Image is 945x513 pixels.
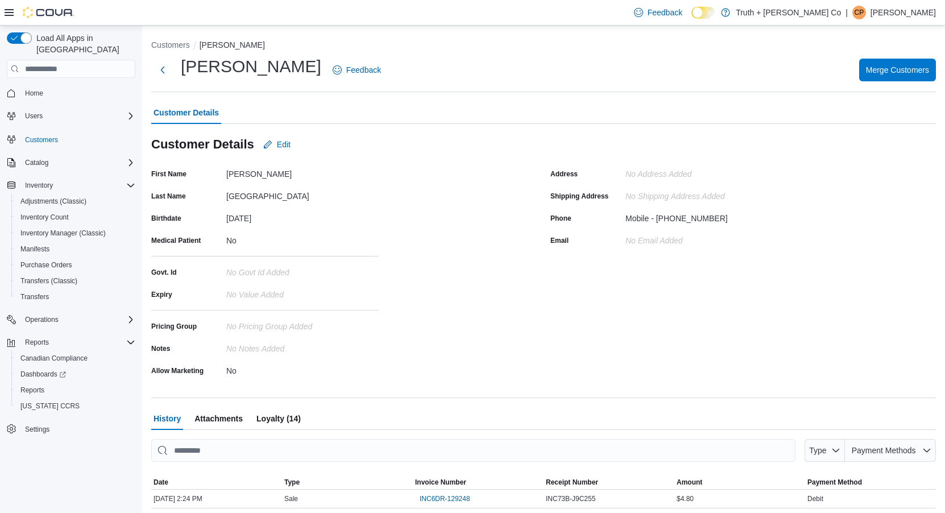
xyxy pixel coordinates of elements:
[20,156,135,169] span: Catalog
[7,80,135,467] nav: Complex example
[845,6,848,19] p: |
[25,135,58,144] span: Customers
[16,351,92,365] a: Canadian Compliance
[154,407,181,430] span: History
[413,475,544,489] button: Invoice Number
[852,6,866,19] div: Cindy Pendergast
[181,55,321,78] h1: [PERSON_NAME]
[20,422,135,436] span: Settings
[2,131,140,147] button: Customers
[11,193,140,209] button: Adjustments (Classic)
[20,156,53,169] button: Catalog
[25,89,43,98] span: Home
[284,494,298,503] span: Sale
[25,111,43,121] span: Users
[16,383,49,397] a: Reports
[11,241,140,257] button: Manifests
[16,274,135,288] span: Transfers (Classic)
[277,139,291,150] span: Edit
[20,292,49,301] span: Transfers
[151,322,197,331] label: Pricing Group
[677,478,702,487] span: Amount
[20,86,48,100] a: Home
[346,64,381,76] span: Feedback
[11,273,140,289] button: Transfers (Classic)
[550,214,571,223] label: Phone
[2,155,140,171] button: Catalog
[16,195,135,208] span: Adjustments (Classic)
[226,231,379,245] div: No
[16,210,135,224] span: Inventory Count
[226,209,379,223] div: [DATE]
[625,187,778,201] div: No Shipping Address added
[629,1,687,24] a: Feedback
[674,492,805,506] div: $4.80
[151,236,201,245] label: Medical Patient
[226,362,379,375] div: No
[20,336,135,349] span: Reports
[550,236,569,245] label: Email
[16,242,135,256] span: Manifests
[648,7,682,18] span: Feedback
[625,165,778,179] div: No Address added
[871,6,936,19] p: [PERSON_NAME]
[151,192,186,201] label: Last Name
[11,350,140,366] button: Canadian Compliance
[328,59,386,81] a: Feedback
[11,366,140,382] a: Dashboards
[226,286,379,299] div: No value added
[226,340,379,353] div: No Notes added
[2,85,140,101] button: Home
[420,494,470,503] span: INC6DR-129248
[25,315,59,324] span: Operations
[625,209,728,223] div: Mobile - [PHONE_NUMBER]
[11,289,140,305] button: Transfers
[2,334,140,350] button: Reports
[16,383,135,397] span: Reports
[2,108,140,124] button: Users
[20,313,135,326] span: Operations
[20,402,80,411] span: [US_STATE] CCRS
[16,258,77,272] a: Purchase Orders
[16,274,82,288] a: Transfers (Classic)
[25,181,53,190] span: Inventory
[259,133,295,156] button: Edit
[20,133,63,147] a: Customers
[20,197,86,206] span: Adjustments (Classic)
[151,344,170,353] label: Notes
[226,263,379,277] div: No Govt Id added
[151,290,172,299] label: Expiry
[151,169,186,179] label: First Name
[550,169,578,179] label: Address
[154,494,202,503] span: [DATE] 2:24 PM
[20,313,63,326] button: Operations
[20,354,88,363] span: Canadian Compliance
[805,475,936,489] button: Payment Method
[151,59,174,81] button: Next
[16,290,135,304] span: Transfers
[151,138,254,151] h3: Customer Details
[16,258,135,272] span: Purchase Orders
[2,421,140,437] button: Settings
[20,260,72,270] span: Purchase Orders
[805,439,845,462] button: Type
[154,101,219,124] span: Customer Details
[11,209,140,225] button: Inventory Count
[25,158,48,167] span: Catalog
[691,7,715,19] input: Dark Mode
[151,366,204,375] label: Allow Marketing
[852,446,916,455] span: Payment Methods
[20,386,44,395] span: Reports
[151,268,177,277] label: Govt. Id
[16,399,135,413] span: Washington CCRS
[550,192,608,201] label: Shipping Address
[151,40,190,49] button: Customers
[16,226,110,240] a: Inventory Manager (Classic)
[546,494,595,503] span: INC73B-J9C255
[20,245,49,254] span: Manifests
[154,478,168,487] span: Date
[226,165,379,179] div: [PERSON_NAME]
[736,6,841,19] p: Truth + [PERSON_NAME] Co
[11,257,140,273] button: Purchase Orders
